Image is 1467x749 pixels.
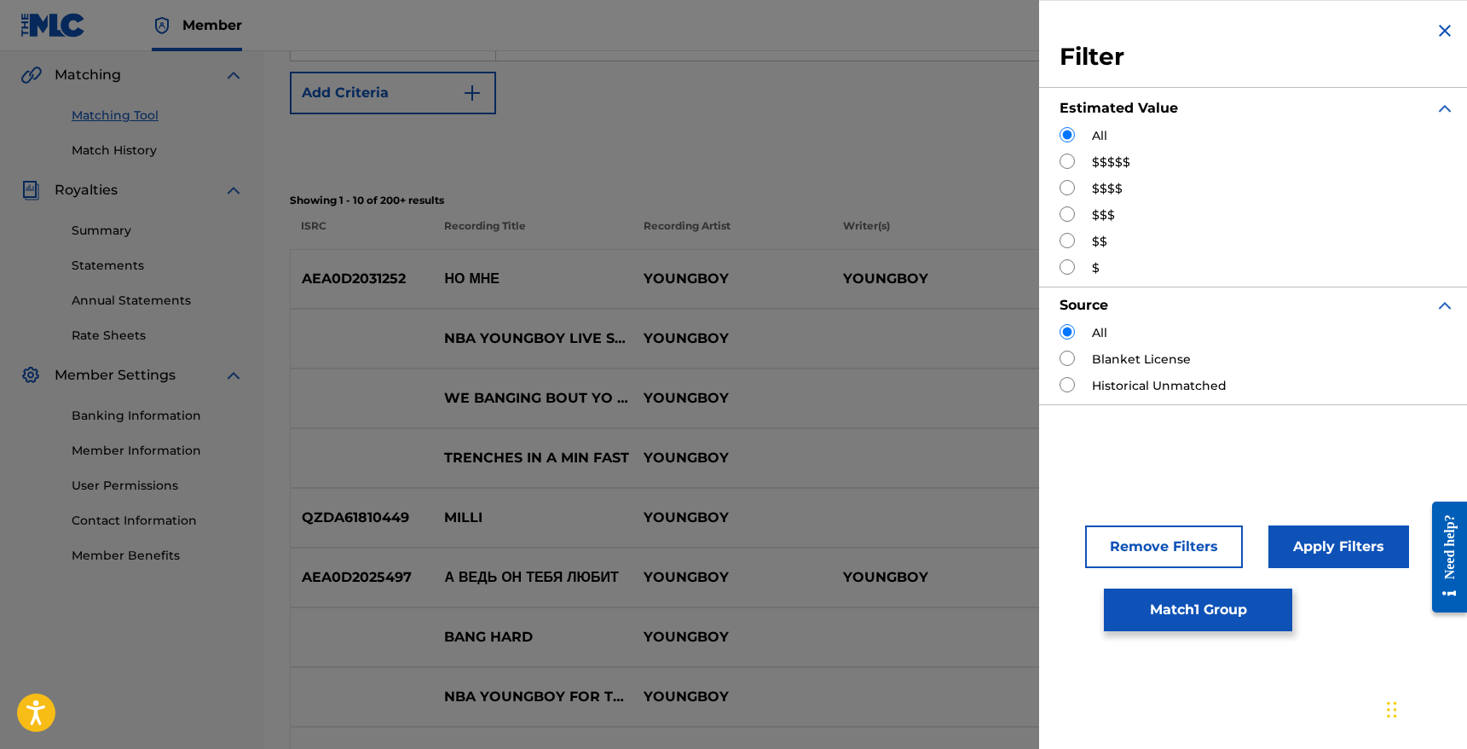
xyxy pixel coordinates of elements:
label: Historical Unmatched [1092,377,1227,395]
p: YOUNGBOY [632,269,832,289]
p: YOUNGBOY [632,328,832,349]
p: WE BANGING BOUT YO GIRL [433,388,632,409]
p: YOUNGBOY [632,448,832,468]
a: Summary [72,222,244,240]
a: Annual Statements [72,292,244,310]
p: BANG HARD [433,627,632,647]
a: Member Benefits [72,547,244,565]
p: А ВЕДЬ ОН ТЕБЯ ЛЮБИТ [433,567,632,588]
a: Rate Sheets [72,327,244,345]
p: Recording Artist [632,218,832,249]
p: YOUNGBOY [632,388,832,409]
p: YOUNGBOY [632,508,832,528]
label: Blanket License [1092,351,1191,369]
a: Match History [72,142,244,160]
img: Royalties [20,180,41,200]
span: Member [182,15,242,35]
p: YOUNGBOY [832,269,1031,289]
label: All [1092,324,1107,342]
p: Showing 1 - 10 of 200+ results [290,193,1442,208]
label: All [1092,127,1107,145]
p: NBA YOUNGBOY FOR THE CHANGE [433,687,632,707]
span: Matching [55,65,121,85]
p: ISRC [290,218,433,249]
a: Contact Information [72,512,244,530]
img: 9d2ae6d4665cec9f34b9.svg [462,83,482,103]
a: Member Information [72,442,244,460]
p: YOUNGBOY [632,567,832,588]
p: Writer(s) [832,218,1031,249]
p: QZDA61810449 [291,508,434,528]
p: YOUNGBOY [632,687,832,707]
iframe: Chat Widget [1382,667,1467,749]
strong: Estimated Value [1060,100,1178,116]
p: TRENCHES IN A MIN FAST [433,448,632,468]
a: Matching Tool [72,107,244,125]
a: Banking Information [72,407,244,425]
img: MLC Logo [20,13,86,38]
label: $ [1092,259,1100,277]
p: MILLI [433,508,632,528]
label: $$$$$ [1092,154,1130,171]
strong: Source [1060,297,1108,313]
img: Top Rightsholder [152,15,172,36]
a: Statements [72,257,244,275]
label: $$ [1092,233,1107,251]
label: $$$ [1092,206,1115,224]
p: AEA0D2025497 [291,567,434,588]
label: $$$$ [1092,180,1123,198]
img: close [1435,20,1455,41]
p: AEA0D2031252 [291,269,434,289]
button: Remove Filters [1085,525,1243,568]
button: Apply Filters [1268,525,1409,568]
img: expand [223,65,244,85]
img: expand [1435,98,1455,119]
p: YOUNGBOY [832,567,1031,588]
div: Drag [1387,684,1397,735]
img: expand [223,180,244,200]
h3: Filter [1060,42,1455,73]
iframe: Resource Center [1419,489,1467,626]
p: YOUNGBOY [632,627,832,647]
p: НО МНЕ [433,269,632,289]
p: Recording Title [432,218,632,249]
span: Member Settings [55,365,176,386]
img: expand [223,365,244,386]
p: NBA YOUNGBOY LIVE SNIPPET 2 9 22 [433,328,632,349]
button: Add Criteria [290,72,496,114]
img: expand [1435,295,1455,316]
span: Royalties [55,180,118,200]
img: Matching [20,65,42,85]
a: User Permissions [72,477,244,495]
img: Member Settings [20,365,41,386]
button: Match1 Group [1104,589,1292,631]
